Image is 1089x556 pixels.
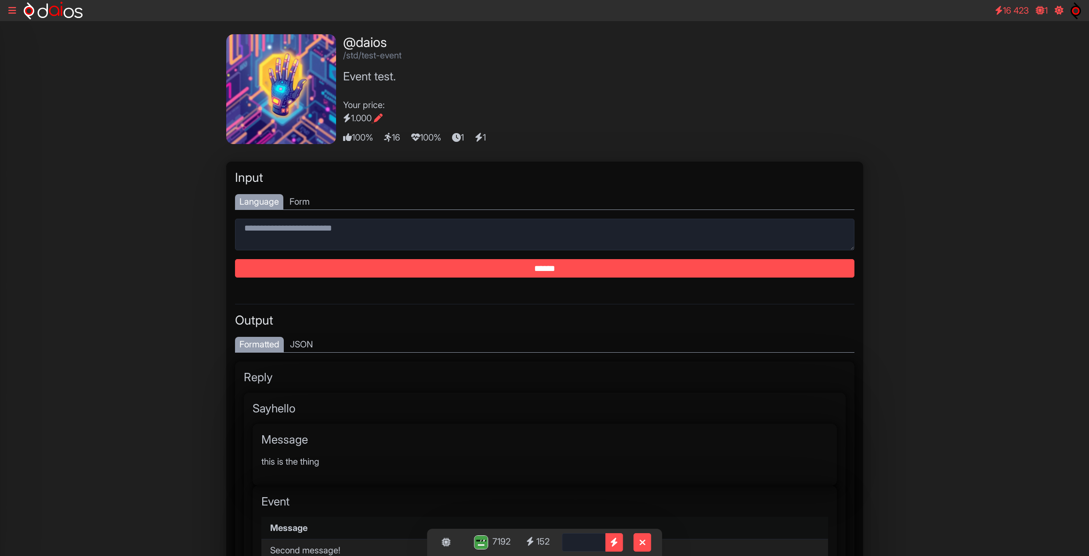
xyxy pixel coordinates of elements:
[475,131,495,144] span: 1
[1031,2,1052,19] a: 1
[235,337,284,352] div: Formatted
[343,69,495,83] h3: Event test.
[1045,5,1048,16] span: 1
[270,523,308,533] strong: Message
[343,50,495,61] h2: /std/test-event
[343,98,495,125] div: Your price:
[285,194,314,209] div: Form
[384,131,409,144] span: 16
[261,495,828,508] h3: Event
[343,34,495,50] h1: @daios
[261,455,828,468] p: this is the thing
[24,2,83,19] img: logo-neg-h.svg
[1003,5,1029,16] span: 16 423
[253,401,837,415] h3: Sayhello
[1071,2,1081,19] img: symbol.svg
[343,131,382,144] span: 100%
[411,131,450,144] span: 100%
[452,131,473,144] span: 1
[261,433,828,446] h3: Message
[343,112,495,125] div: 1.000
[235,194,283,209] div: Language
[235,170,854,185] h2: Input
[286,337,317,352] div: JSON
[244,370,846,384] h3: Reply
[991,2,1033,19] a: 16 423
[235,313,854,328] h2: Output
